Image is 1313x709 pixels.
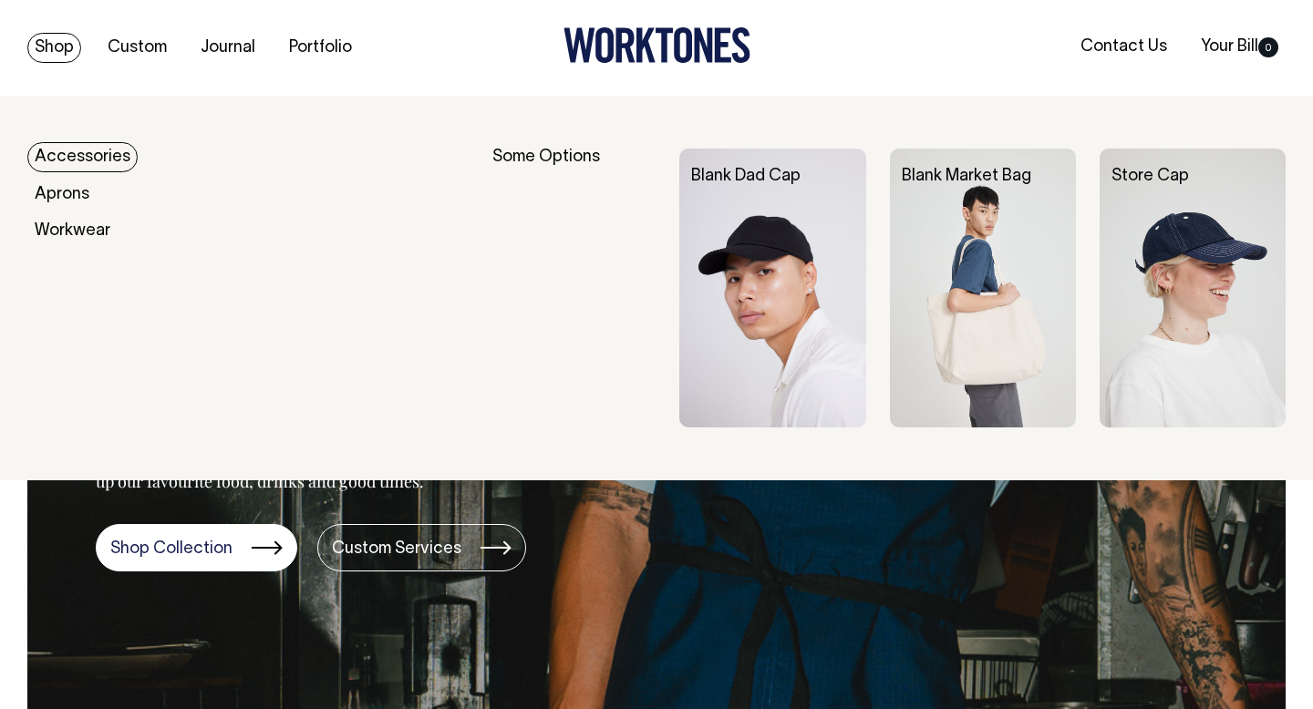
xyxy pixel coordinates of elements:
[317,524,526,571] a: Custom Services
[27,33,81,63] a: Shop
[96,524,297,571] a: Shop Collection
[1258,37,1278,57] span: 0
[679,149,865,427] img: Blank Dad Cap
[902,169,1031,184] a: Blank Market Bag
[193,33,263,63] a: Journal
[1073,32,1174,62] a: Contact Us
[27,180,97,210] a: Aprons
[100,33,174,63] a: Custom
[1111,169,1189,184] a: Store Cap
[492,149,656,427] div: Some Options
[691,169,801,184] a: Blank Dad Cap
[27,216,118,246] a: Workwear
[1100,149,1286,427] img: Store Cap
[27,142,138,172] a: Accessories
[890,149,1076,427] img: Blank Market Bag
[1194,32,1286,62] a: Your Bill0
[282,33,359,63] a: Portfolio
